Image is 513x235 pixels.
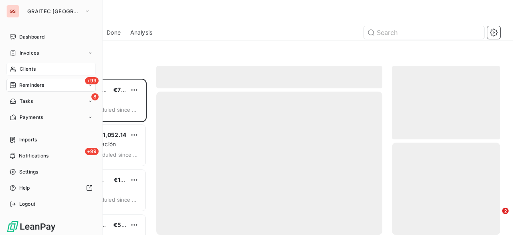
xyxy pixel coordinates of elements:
[19,152,48,159] span: Notifications
[89,196,139,203] span: scheduled since 585 days
[113,221,143,228] span: €5,075.93
[27,8,81,14] span: GRAITEC [GEOGRAPHIC_DATA]
[91,93,99,100] span: 8
[19,200,35,208] span: Logout
[364,26,484,39] input: Search
[6,5,19,18] div: GS
[20,65,36,73] span: Clients
[19,33,44,41] span: Dashboard
[19,184,30,192] span: Help
[502,208,509,214] span: 2
[20,114,43,121] span: Payments
[19,168,38,176] span: Settings
[90,151,139,158] span: scheduled since 600 days
[6,220,56,233] img: Logo LeanPay
[113,86,144,93] span: €71,771.20
[19,82,44,89] span: Reminders
[130,29,152,37] span: Analysis
[89,106,139,113] span: scheduled since 677 days
[20,49,39,57] span: Invoices
[486,208,505,227] iframe: Intercom live chat
[114,176,141,183] span: €1,016.40
[85,148,99,155] span: +99
[97,131,127,138] span: €11,052.14
[19,136,37,143] span: Imports
[85,77,99,84] span: +99
[6,182,96,194] a: Help
[107,29,121,37] span: Done
[20,98,33,105] span: Tasks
